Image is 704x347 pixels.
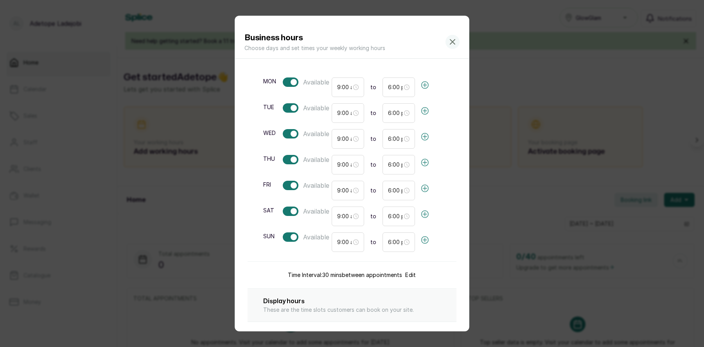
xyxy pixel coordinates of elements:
span: Available [283,77,329,87]
span: Available [283,103,329,113]
input: Select time [388,135,402,143]
span: Available [283,232,329,242]
span: to [370,135,376,143]
span: tue [263,103,274,111]
input: Select time [337,135,352,143]
input: Select time [337,160,352,169]
input: Select time [337,83,352,92]
span: to [370,238,376,246]
span: to [370,187,376,194]
span: to [370,161,376,169]
input: Select time [388,83,402,92]
span: Available [283,181,329,190]
input: Select time [388,238,402,246]
span: to [370,83,376,91]
span: mon [263,77,276,85]
span: thu [263,155,275,163]
h2: Display hours [263,297,441,306]
span: Available [283,129,329,138]
input: Select time [337,109,352,117]
input: Select time [388,186,402,195]
span: Available [303,155,329,164]
span: Available [303,77,329,87]
span: sun [263,232,275,240]
span: wed [263,129,276,137]
span: to [370,212,376,220]
input: Select time [337,186,352,195]
input: Select time [388,109,402,117]
input: Select time [337,212,352,221]
span: Available [303,103,329,113]
input: Select time [388,160,402,169]
p: Choose days and set times your weekly working hours [244,44,385,52]
p: Time Interval: 30 mins between appointments [288,271,402,279]
span: fri [263,181,271,189]
span: Available [303,232,329,242]
span: sat [263,207,274,214]
span: Available [303,207,329,216]
input: Select time [337,238,352,246]
span: to [370,109,376,117]
span: Available [283,155,329,164]
button: Edit [405,271,416,279]
h1: Business hours [244,32,385,44]
span: Available [303,129,329,138]
input: Select time [388,212,402,221]
p: These are the time slots customers can book on your site. [263,306,441,314]
span: Available [303,181,329,190]
span: Available [283,207,329,216]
